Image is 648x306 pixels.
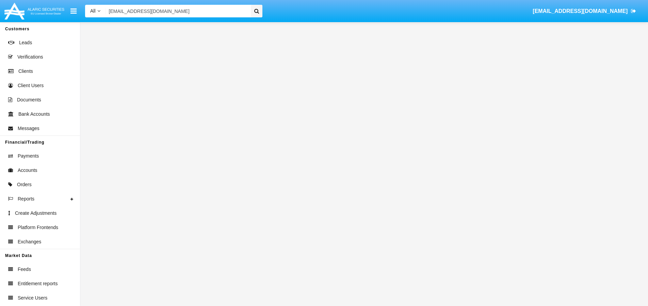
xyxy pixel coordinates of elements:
span: Payments [18,152,39,160]
span: Verifications [17,53,43,61]
span: Entitlement reports [18,280,58,287]
span: Orders [17,181,32,188]
span: Messages [18,125,39,132]
span: All [90,8,96,14]
img: Logo image [3,1,65,21]
span: Platform Frontends [18,224,58,231]
span: Exchanges [18,238,41,245]
a: All [85,7,106,15]
span: Clients [18,68,33,75]
span: Feeds [18,266,31,273]
span: Leads [19,39,32,46]
span: Accounts [18,167,37,174]
span: Service Users [18,294,47,302]
span: [EMAIL_ADDRESS][DOMAIN_NAME] [533,8,628,14]
span: Bank Accounts [18,111,50,118]
input: Search [106,5,249,17]
span: Reports [18,195,34,203]
span: Documents [17,96,41,103]
a: [EMAIL_ADDRESS][DOMAIN_NAME] [530,2,639,21]
span: Client Users [18,82,44,89]
span: Create Adjustments [15,210,56,217]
